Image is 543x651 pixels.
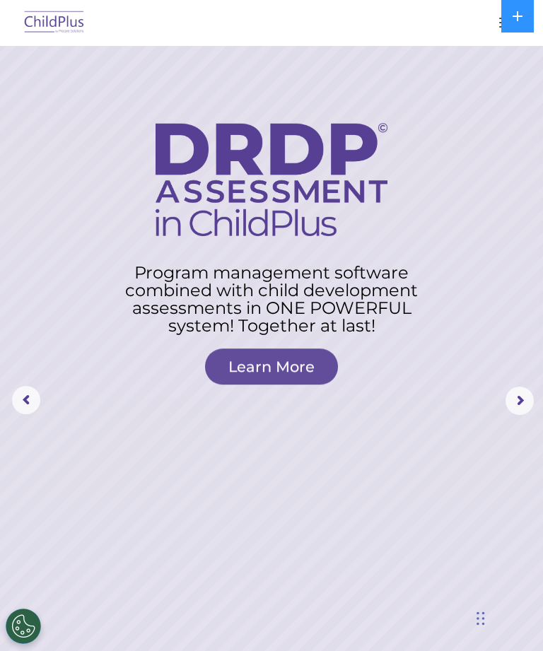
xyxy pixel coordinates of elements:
[6,609,41,644] button: Cookies Settings
[205,348,338,385] a: Learn More
[109,264,434,334] rs-layer: Program management software combined with child development assessments in ONE POWERFUL system! T...
[156,123,387,236] img: DRDP Assessment in ChildPlus
[21,6,88,40] img: ChildPlus by Procare Solutions
[472,583,543,651] iframe: Chat Widget
[477,597,485,640] div: Drag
